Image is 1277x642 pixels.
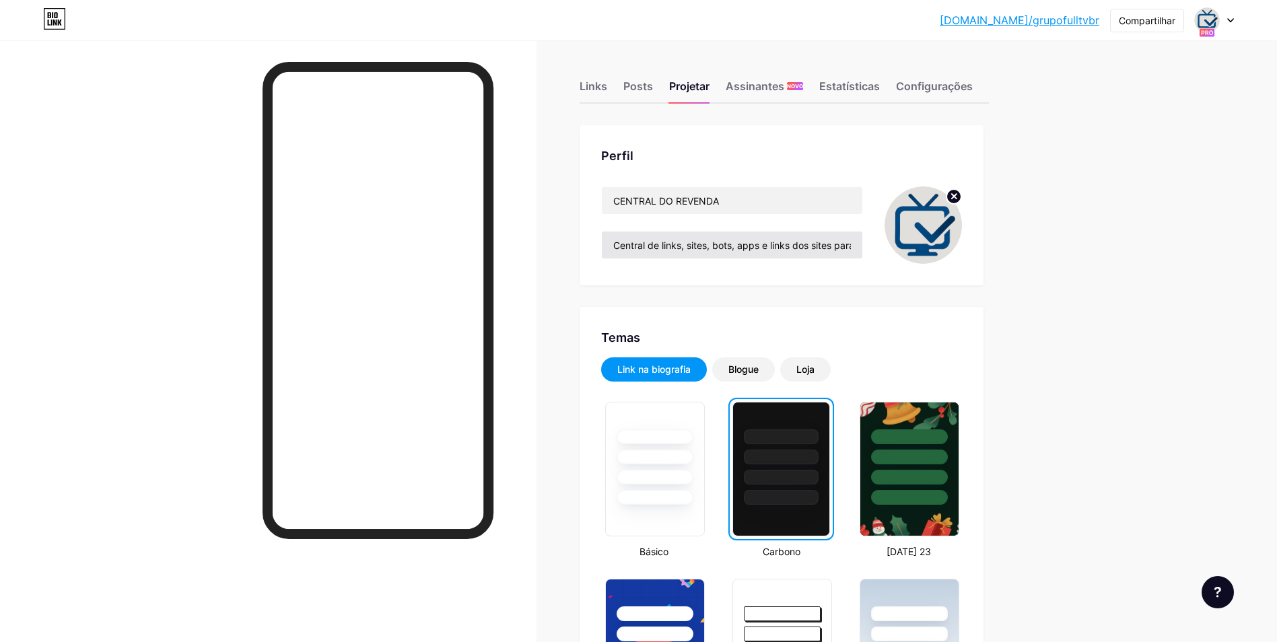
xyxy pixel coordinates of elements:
[580,78,607,102] div: Links
[602,231,862,258] input: Bio
[787,82,803,90] span: NOVO
[602,187,862,214] input: Nome
[885,186,962,264] img: grupofulltvbr
[940,12,1099,28] a: [DOMAIN_NAME]/grupofulltvbr
[669,78,710,102] div: Projetar
[623,78,653,102] div: Posts
[1119,13,1175,28] div: Compartilhar
[617,363,691,376] div: Link na biografia
[796,363,815,376] div: Loja
[896,78,973,102] div: Configurações
[601,544,707,559] div: Básico
[601,147,962,165] div: Perfil
[819,78,880,102] div: Estatísticas
[726,78,784,94] font: Assinantes
[1194,7,1220,33] img: grupofulltvbr
[601,328,962,347] div: Temas
[728,544,834,559] div: Carbono
[856,544,961,559] div: [DATE] 23
[728,363,759,376] div: Blogue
